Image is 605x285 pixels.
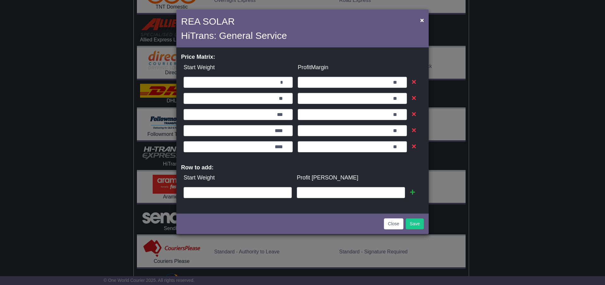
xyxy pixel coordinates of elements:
b: Row to add: [181,164,214,171]
span: REA SOLAR [181,16,235,27]
button: Close [384,218,403,229]
b: Price Matrix: [181,54,215,60]
button: Close [417,14,427,27]
button: Save [406,218,424,229]
span: HiTrans: General Service [181,30,287,41]
td: Profit [PERSON_NAME] [294,171,408,185]
td: Start Weight [181,61,295,74]
span: × [420,16,424,24]
td: Start Weight [181,171,294,185]
td: ProfitMargin [295,61,409,74]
